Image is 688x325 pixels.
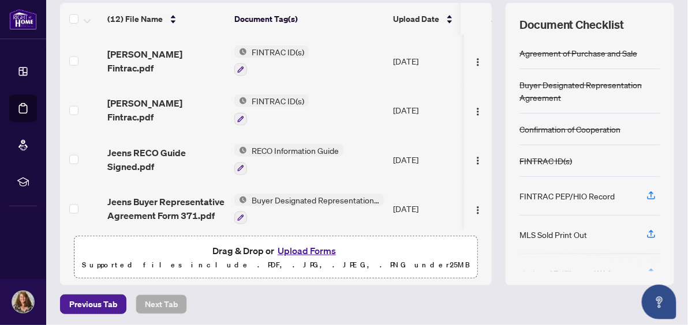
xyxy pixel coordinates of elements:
td: [DATE] [388,85,469,135]
th: (12) File Name [103,3,230,35]
span: [PERSON_NAME] Fintrac.pdf [107,47,225,75]
button: Upload Forms [274,243,339,258]
th: Upload Date [388,3,469,35]
button: Status IconFINTRAC ID(s) [234,95,309,126]
span: Jeens Buyer Representative Agreement Form 371.pdf [107,195,225,222]
td: [DATE] [388,184,469,234]
td: [DATE] [388,135,469,184]
button: Status IconRECO Information Guide [234,144,343,175]
span: Drag & Drop orUpload FormsSupported files include .PDF, .JPG, .JPEG, .PNG under25MB [74,236,477,279]
p: Supported files include .PDF, .JPG, .JPEG, .PNG under 25 MB [81,258,470,272]
span: Document Checklist [519,17,625,33]
img: Profile Icon [12,291,34,313]
span: FINTRAC ID(s) [247,95,309,107]
button: Previous Tab [60,294,126,314]
img: logo [9,9,37,30]
span: FINTRAC ID(s) [247,46,309,58]
img: Logo [473,107,483,116]
td: [DATE] [388,36,469,86]
button: Logo [469,101,487,119]
button: Logo [469,52,487,70]
button: Logo [469,150,487,169]
th: Document Tag(s) [230,3,388,35]
img: Logo [473,58,483,67]
span: Upload Date [393,13,439,25]
div: MLS Sold Print Out [519,228,587,241]
div: FINTRAC ID(s) [519,154,572,167]
button: Status IconBuyer Designated Representation Agreement [234,194,384,225]
div: Agreement of Purchase and Sale [519,47,637,59]
img: Status Icon [234,95,247,107]
img: Status Icon [234,46,247,58]
span: RECO Information Guide [247,144,343,157]
span: (12) File Name [107,13,163,25]
span: Buyer Designated Representation Agreement [247,194,384,206]
img: Status Icon [234,144,247,157]
span: Drag & Drop or [212,243,339,258]
div: Confirmation of Cooperation [519,123,620,135]
img: Logo [473,206,483,215]
span: [PERSON_NAME] Fintrac.pdf [107,96,225,124]
span: Jeens RECO Guide Signed.pdf [107,146,225,173]
div: FINTRAC PEP/HIO Record [519,190,615,202]
img: Logo [473,156,483,165]
button: Open asap [642,285,676,319]
span: Previous Tab [69,295,117,313]
button: Status IconFINTRAC ID(s) [234,46,309,77]
button: Logo [469,199,487,218]
button: Next Tab [136,294,187,314]
div: Buyer Designated Representation Agreement [519,78,660,104]
img: Status Icon [234,194,247,206]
